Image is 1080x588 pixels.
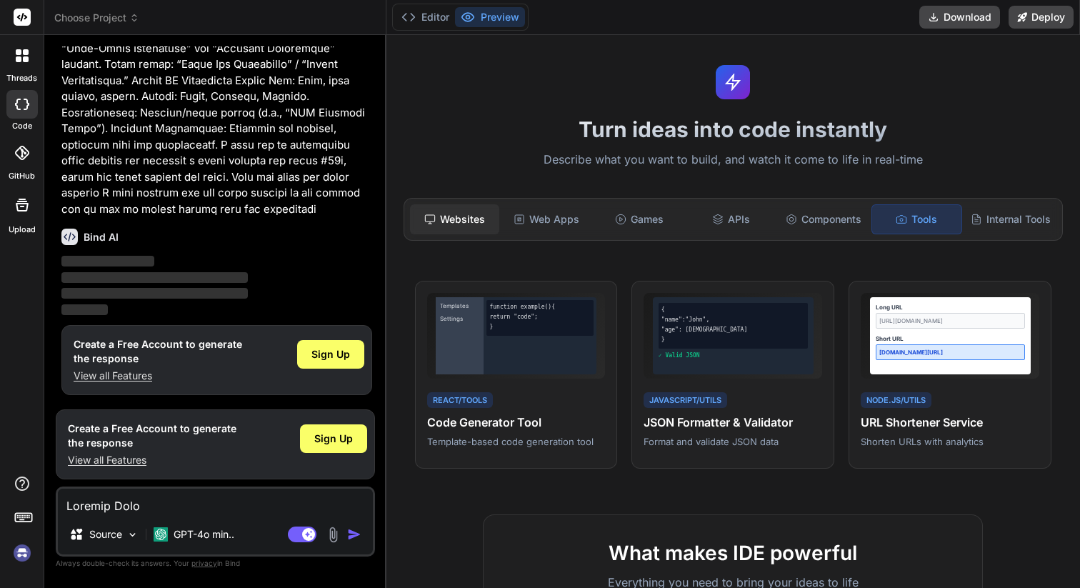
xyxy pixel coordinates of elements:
h2: What makes IDE powerful [506,538,959,568]
span: Sign Up [311,347,350,362]
div: Games [594,204,684,234]
div: return "code"; [489,313,590,322]
div: } [489,323,590,332]
label: Upload [9,224,36,236]
h4: Code Generator Tool [427,414,606,431]
div: { [661,306,805,314]
div: Templates [439,300,481,312]
h4: JSON Formatter & Validator [644,414,822,431]
div: [URL][DOMAIN_NAME] [876,313,1025,329]
button: Editor [396,7,455,27]
span: ‌ [61,256,154,266]
h1: Create a Free Account to generate the response [68,422,236,450]
div: [DOMAIN_NAME][URL] [876,344,1025,360]
span: ‌ [61,272,248,283]
p: Template-based code generation tool [427,435,606,448]
p: Always double-check its answers. Your in Bind [56,557,375,570]
div: } [661,336,805,344]
div: "age": [DEMOGRAPHIC_DATA] [661,326,805,334]
div: JavaScript/Utils [644,392,727,409]
div: Short URL [876,334,1025,343]
div: Long URL [876,303,1025,312]
h1: Create a Free Account to generate the response [74,337,242,366]
img: signin [10,541,34,565]
p: View all Features [68,453,236,467]
div: ✓ Valid JSON [659,352,808,360]
button: Download [919,6,1000,29]
img: icon [347,527,361,542]
span: Choose Project [54,11,139,25]
div: Internal Tools [965,204,1056,234]
label: code [12,120,32,132]
h6: Bind AI [84,230,119,244]
div: "name":"John", [661,316,805,324]
div: function example() { [489,303,590,312]
div: Components [779,204,869,234]
div: Settings [439,313,481,324]
img: GPT-4o mini [154,527,168,542]
div: React/Tools [427,392,493,409]
button: Deploy [1009,6,1074,29]
label: threads [6,72,37,84]
span: ‌ [61,304,108,315]
p: Source [89,527,122,542]
div: Tools [871,204,962,234]
div: Websites [410,204,499,234]
div: Web Apps [502,204,591,234]
div: APIs [686,204,776,234]
h1: Turn ideas into code instantly [395,116,1072,142]
span: ‌ [61,288,248,299]
div: Node.js/Utils [861,392,931,409]
p: View all Features [74,369,242,383]
img: attachment [325,527,341,543]
p: GPT-4o min.. [174,527,234,542]
p: Shorten URLs with analytics [861,435,1039,448]
img: Pick Models [126,529,139,541]
h4: URL Shortener Service [861,414,1039,431]
button: Preview [455,7,525,27]
p: Format and validate JSON data [644,435,822,448]
p: Describe what you want to build, and watch it come to life in real-time [395,151,1072,169]
span: privacy [191,559,217,567]
label: GitHub [9,170,35,182]
span: Sign Up [314,432,353,446]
